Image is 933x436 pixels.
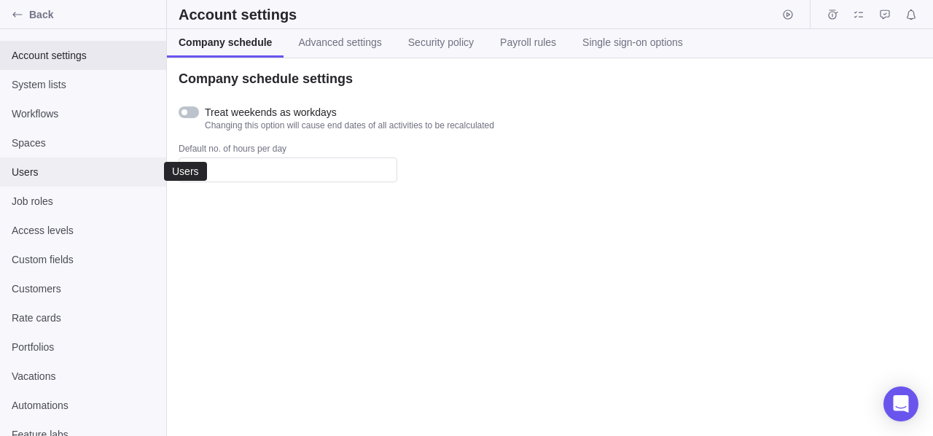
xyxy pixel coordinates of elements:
div: Default no. of hours per day [179,143,397,157]
span: Start timer [778,4,798,25]
span: Workflows [12,106,155,121]
span: Payroll rules [500,35,556,50]
div: Open Intercom Messenger [883,386,918,421]
span: Changing this option will cause end dates of all activities to be recalculated [205,120,494,131]
a: Payroll rules [488,29,568,58]
a: Single sign-on options [571,29,695,58]
span: Single sign-on options [582,35,683,50]
a: Notifications [901,11,921,23]
span: Security policy [408,35,474,50]
a: My assignments [848,11,869,23]
input: Default no. of hours per day [179,157,397,182]
span: Job roles [12,194,155,209]
a: Company schedule [167,29,284,58]
span: Advanced settings [298,35,381,50]
span: Access levels [12,223,155,238]
span: Rate cards [12,311,155,325]
span: System lists [12,77,155,92]
a: Security policy [397,29,485,58]
span: Users [12,165,155,179]
h3: Company schedule settings [179,70,353,87]
a: Time logs [822,11,843,23]
span: Portfolios [12,340,155,354]
span: Company schedule [179,35,272,50]
span: Automations [12,398,155,413]
span: Time logs [822,4,843,25]
span: Notifications [901,4,921,25]
a: Approval requests [875,11,895,23]
div: Users [171,166,200,177]
span: Account settings [12,48,155,63]
span: Back [29,7,160,22]
span: My assignments [848,4,869,25]
span: Custom fields [12,252,155,267]
span: Approval requests [875,4,895,25]
span: Spaces [12,136,155,150]
span: Vacations [12,369,155,384]
span: Customers [12,281,155,296]
span: Treat weekends as workdays [205,105,494,120]
a: Advanced settings [286,29,393,58]
h2: Account settings [179,4,297,25]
